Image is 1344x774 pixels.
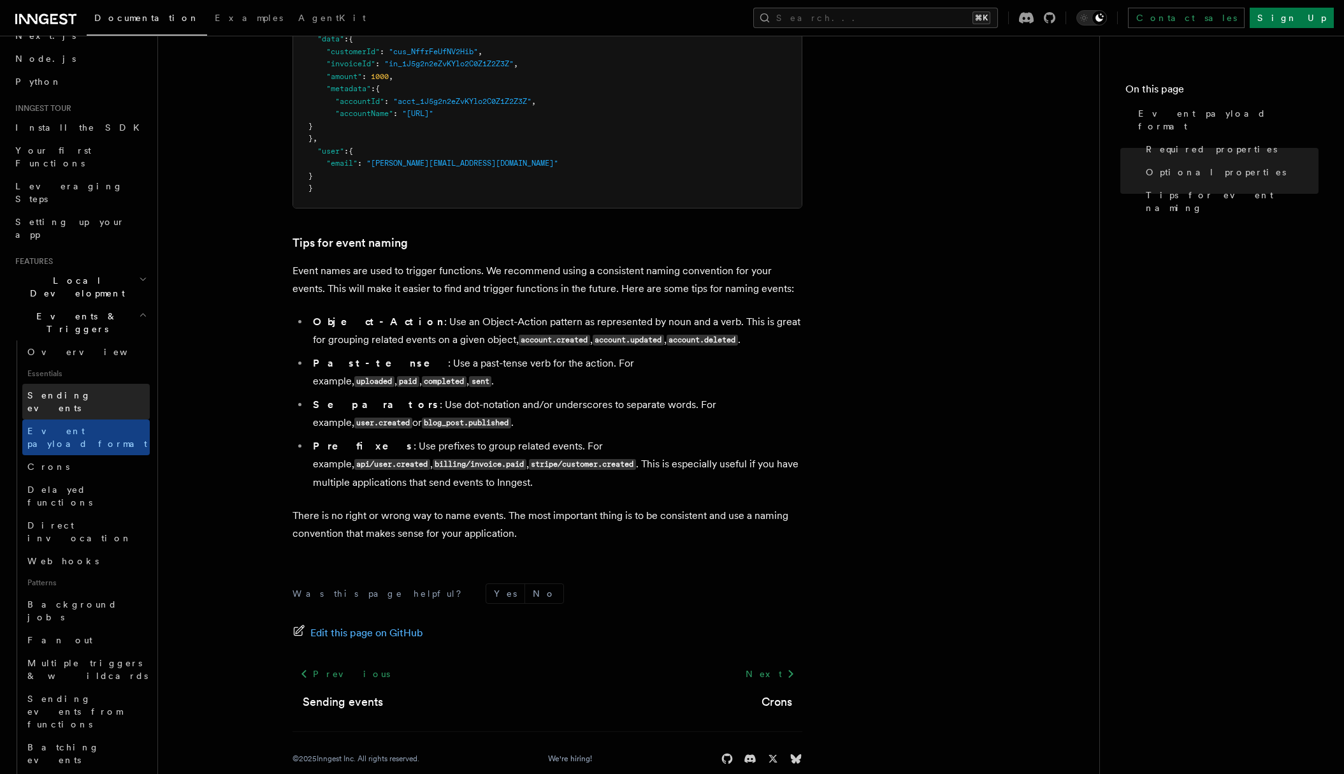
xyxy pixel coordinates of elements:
a: Your first Functions [10,139,150,175]
li: : Use an Object-Action pattern as represented by noun and a verb. This is great for grouping rela... [309,313,802,349]
span: { [375,84,380,93]
span: Essentials [22,363,150,384]
span: : [393,109,398,118]
a: Edit this page on GitHub [293,624,423,642]
code: blog_post.published [422,418,511,428]
p: Event names are used to trigger functions. We recommend using a consistent naming convention for ... [293,262,802,298]
span: } [308,134,313,143]
span: : [344,147,349,156]
a: Sending events from functions [22,687,150,736]
li: : Use prefixes to group related events. For example, , , . This is especially useful if you have ... [309,437,802,492]
strong: Object-Action [313,316,444,328]
span: Crons [27,462,69,472]
h4: On this page [1125,82,1319,102]
span: : [384,97,389,106]
span: Fan out [27,635,92,645]
button: Toggle dark mode [1076,10,1107,26]
a: Node.js [10,47,150,70]
span: , [531,97,536,106]
a: Delayed functions [22,478,150,514]
span: Event payload format [1138,107,1319,133]
code: account.updated [593,335,664,346]
strong: Past-tense [313,357,448,369]
a: Contact sales [1128,8,1245,28]
span: Next.js [15,31,76,41]
a: Crons [762,693,792,711]
strong: Separators [313,398,440,411]
span: "metadata" [326,84,371,93]
code: uploaded [354,376,394,387]
a: Sending events [22,384,150,420]
span: Sending events [27,390,91,413]
p: Was this page helpful? [293,587,470,600]
a: Tips for event naming [293,234,408,252]
span: , [313,134,317,143]
button: Search...⌘K [753,8,998,28]
code: user.created [354,418,412,428]
a: Setting up your app [10,210,150,246]
span: Event payload format [27,426,147,449]
span: Events & Triggers [10,310,139,335]
span: Patterns [22,573,150,593]
div: © 2025 Inngest Inc. All rights reserved. [293,754,419,764]
span: Multiple triggers & wildcards [27,658,148,681]
span: Documentation [94,13,199,23]
button: Local Development [10,269,150,305]
a: Install the SDK [10,116,150,139]
a: Leveraging Steps [10,175,150,210]
a: Background jobs [22,593,150,629]
span: Direct invocation [27,520,132,543]
a: Multiple triggers & wildcards [22,652,150,687]
span: Overview [27,347,159,357]
span: { [349,147,353,156]
kbd: ⌘K [972,11,990,24]
span: Tips for event naming [1146,189,1319,214]
code: billing/invoice.paid [433,459,526,470]
span: } [308,122,313,131]
span: "invoiceId" [326,59,375,68]
a: Python [10,70,150,93]
li: : Use dot-notation and/or underscores to separate words. For example, or . [309,396,802,432]
a: Documentation [87,4,207,36]
span: : [371,84,375,93]
a: Sign Up [1250,8,1334,28]
code: account.deleted [667,335,738,346]
a: Next.js [10,24,150,47]
span: Your first Functions [15,145,91,168]
span: , [389,72,393,81]
code: api/user.created [354,459,430,470]
a: Previous [293,662,398,685]
span: : [362,72,366,81]
span: Optional properties [1146,166,1286,179]
p: There is no right or wrong way to name events. The most important thing is to be consistent and u... [293,507,802,543]
code: account.created [519,335,590,346]
span: "accountName" [335,109,393,118]
span: "accountId" [335,97,384,106]
a: Direct invocation [22,514,150,550]
a: Optional properties [1141,161,1319,184]
span: "[URL]" [402,109,433,118]
span: : [344,34,349,43]
span: Leveraging Steps [15,181,123,204]
span: "email" [326,159,358,168]
code: completed [422,376,466,387]
span: Local Development [10,274,139,300]
span: Features [10,256,53,267]
span: "data" [317,34,344,43]
span: Background jobs [27,599,117,622]
span: , [514,59,518,68]
span: Edit this page on GitHub [310,624,423,642]
li: : Use a past-tense verb for the action. For example, , , , . [309,354,802,391]
span: Node.js [15,54,76,64]
span: : [380,47,384,56]
a: Tips for event naming [1141,184,1319,219]
a: Event payload format [22,420,150,455]
code: stripe/customer.created [529,459,636,470]
span: Install the SDK [15,122,147,133]
span: "user" [317,147,344,156]
span: } [308,184,313,193]
a: Event payload format [1133,102,1319,138]
a: Next [738,662,802,685]
span: , [478,47,482,56]
span: "[PERSON_NAME][EMAIL_ADDRESS][DOMAIN_NAME]" [366,159,558,168]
